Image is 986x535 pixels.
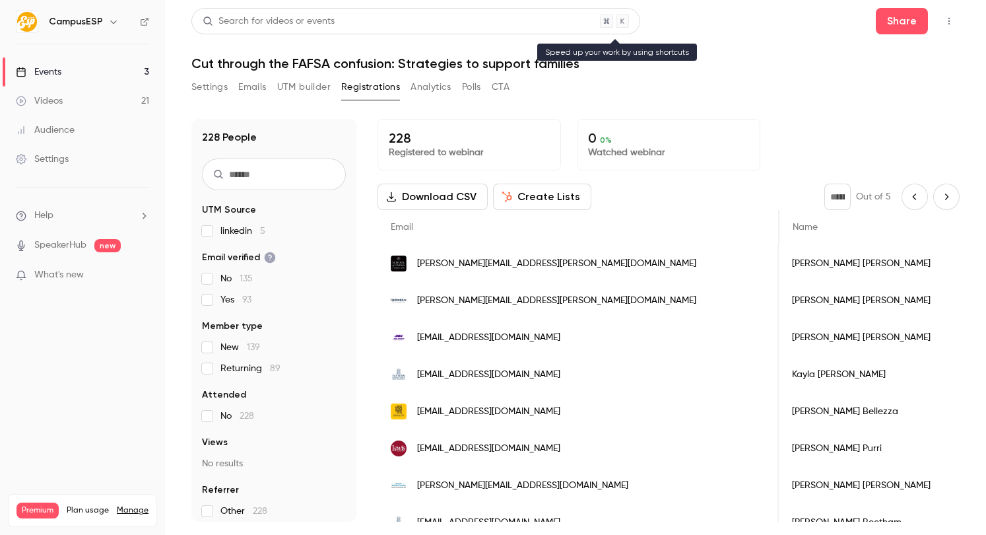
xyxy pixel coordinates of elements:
[391,441,407,456] img: lewisu.edu
[191,55,960,71] h1: Cut through the FAFSA confusion: Strategies to support families
[94,239,121,252] span: new
[417,368,560,382] span: [EMAIL_ADDRESS][DOMAIN_NAME]
[202,436,228,449] span: Views
[220,293,251,306] span: Yes
[270,364,280,373] span: 89
[793,223,818,232] span: Name
[493,184,591,210] button: Create Lists
[341,77,400,98] button: Registrations
[389,146,550,159] p: Registered to webinar
[391,367,407,382] img: easternct.edu
[220,410,254,423] span: No
[391,299,407,303] img: quinnipiac.edu
[117,505,148,516] a: Manage
[202,251,276,264] span: Email verified
[378,184,488,210] button: Download CSV
[391,223,413,232] span: Email
[220,341,260,354] span: New
[253,507,267,516] span: 228
[16,124,75,137] div: Audience
[203,15,335,28] div: Search for videos or events
[391,332,407,343] img: jmu.edu
[220,505,267,518] span: Other
[49,15,103,28] h6: CampusESP
[16,11,38,32] img: CampusESP
[238,77,266,98] button: Emails
[260,227,265,236] span: 5
[462,77,481,98] button: Polls
[391,404,407,419] img: kennesaw.edu
[588,130,749,146] p: 0
[202,203,256,217] span: UTM Source
[34,238,86,252] a: SpeakerHub
[34,209,53,223] span: Help
[417,294,696,308] span: [PERSON_NAME][EMAIL_ADDRESS][PERSON_NAME][DOMAIN_NAME]
[202,129,257,145] h1: 228 People
[417,516,560,530] span: [EMAIL_ADDRESS][DOMAIN_NAME]
[247,343,260,352] span: 139
[67,505,109,516] span: Plan usage
[202,320,263,333] span: Member type
[600,135,612,145] span: 0 %
[16,503,59,518] span: Premium
[202,483,239,497] span: Referrer
[242,295,251,304] span: 93
[588,146,749,159] p: Watched webinar
[902,184,928,210] button: Previous page
[876,8,928,34] button: Share
[277,77,331,98] button: UTM builder
[240,274,253,283] span: 135
[240,411,254,421] span: 228
[16,94,63,108] div: Videos
[191,77,228,98] button: Settings
[411,77,451,98] button: Analytics
[16,209,149,223] li: help-dropdown-opener
[417,442,560,456] span: [EMAIL_ADDRESS][DOMAIN_NAME]
[202,457,346,470] p: No results
[933,184,960,210] button: Next page
[202,203,346,518] section: facet-groups
[16,65,61,79] div: Events
[220,225,265,238] span: linkedin
[417,257,696,271] span: [PERSON_NAME][EMAIL_ADDRESS][PERSON_NAME][DOMAIN_NAME]
[417,405,560,419] span: [EMAIL_ADDRESS][DOMAIN_NAME]
[34,268,84,282] span: What's new
[391,478,407,493] img: uhcl.edu
[856,190,891,203] p: Out of 5
[16,153,69,166] div: Settings
[391,515,407,530] img: easternct.edu
[391,256,407,271] img: biola.edu
[202,388,246,402] span: Attended
[417,479,628,493] span: [PERSON_NAME][EMAIL_ADDRESS][DOMAIN_NAME]
[220,362,280,375] span: Returning
[492,77,509,98] button: CTA
[389,130,550,146] p: 228
[220,272,253,285] span: No
[417,331,560,345] span: [EMAIL_ADDRESS][DOMAIN_NAME]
